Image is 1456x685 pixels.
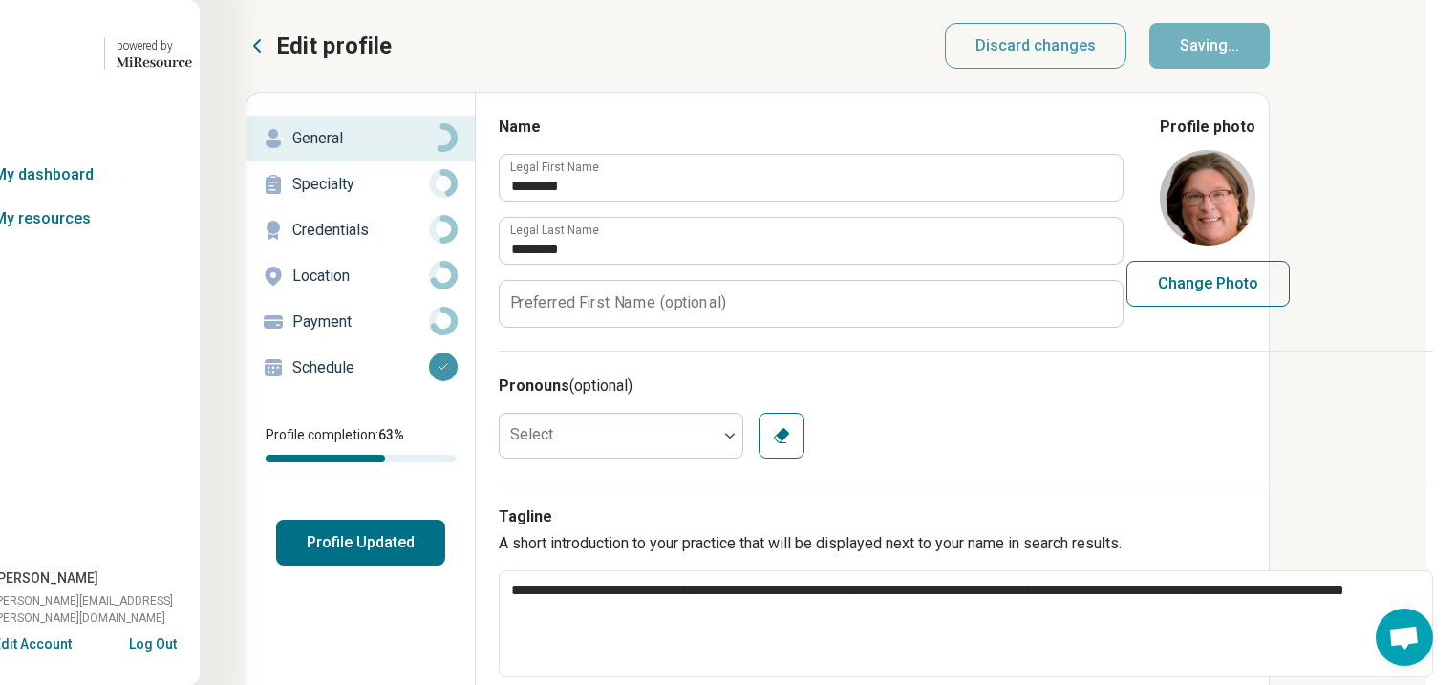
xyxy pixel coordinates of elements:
[246,31,392,61] button: Edit profile
[292,310,429,333] p: Payment
[292,219,429,242] p: Credentials
[510,161,599,173] label: Legal First Name
[246,299,475,345] a: Payment
[292,356,429,379] p: Schedule
[1376,609,1433,666] div: Open chat
[378,427,404,442] span: 63 %
[510,425,553,443] label: Select
[246,253,475,299] a: Location
[499,532,1433,555] p: A short introduction to your practice that will be displayed next to your name in search results.
[1149,23,1270,69] button: Saving...
[499,375,1433,397] h3: Pronouns
[292,173,429,196] p: Specialty
[246,207,475,253] a: Credentials
[117,37,192,54] div: powered by
[569,376,632,395] span: (optional)
[266,455,456,462] div: Profile completion
[292,265,429,288] p: Location
[1160,116,1255,139] legend: Profile photo
[292,127,429,150] p: General
[246,116,475,161] a: General
[1160,150,1255,246] img: avatar image
[1126,261,1290,307] button: Change Photo
[246,345,475,391] a: Schedule
[276,31,392,61] p: Edit profile
[129,634,177,650] button: Log Out
[499,505,1433,528] h3: Tagline
[276,520,445,566] button: Profile Updated
[246,161,475,207] a: Specialty
[510,295,726,310] label: Preferred First Name (optional)
[246,414,475,474] div: Profile completion:
[510,225,599,236] label: Legal Last Name
[945,23,1127,69] button: Discard changes
[499,116,1122,139] h3: Name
